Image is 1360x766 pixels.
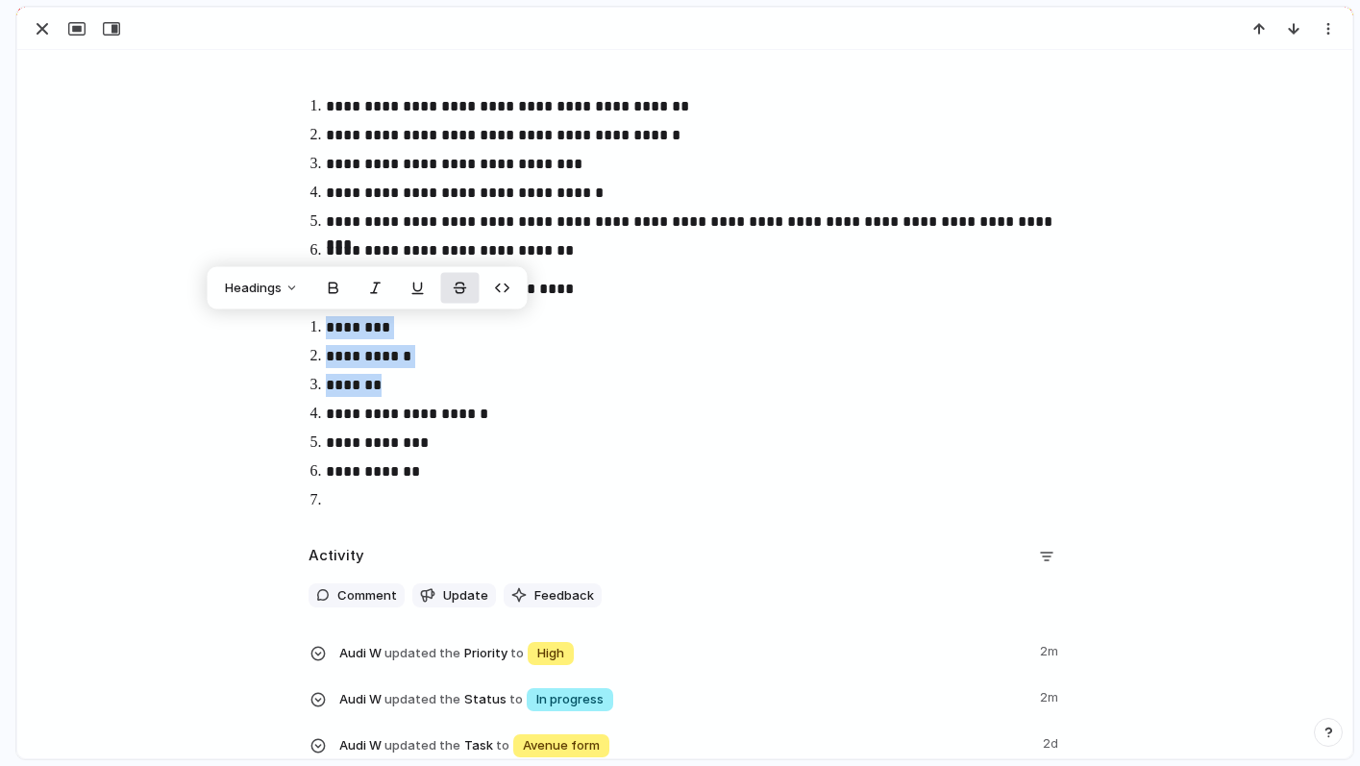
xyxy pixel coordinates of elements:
[339,638,1028,667] span: Priority
[339,644,382,663] span: Audi W
[509,690,523,709] span: to
[536,690,604,709] span: In progress
[537,644,564,663] span: High
[337,586,397,605] span: Comment
[384,690,460,709] span: updated the
[1040,638,1062,661] span: 2m
[534,586,594,605] span: Feedback
[339,730,1031,759] span: Task
[384,644,460,663] span: updated the
[443,586,488,605] span: Update
[384,736,460,755] span: updated the
[225,279,282,298] span: Headings
[1043,730,1062,754] span: 2d
[523,736,600,755] span: Avenue form
[510,644,524,663] span: to
[412,583,496,608] button: Update
[213,273,310,304] button: Headings
[339,690,382,709] span: Audi W
[496,736,509,755] span: to
[504,583,602,608] button: Feedback
[339,684,1028,713] span: Status
[1040,684,1062,707] span: 2m
[309,545,364,567] h2: Activity
[309,583,405,608] button: Comment
[339,736,382,755] span: Audi W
